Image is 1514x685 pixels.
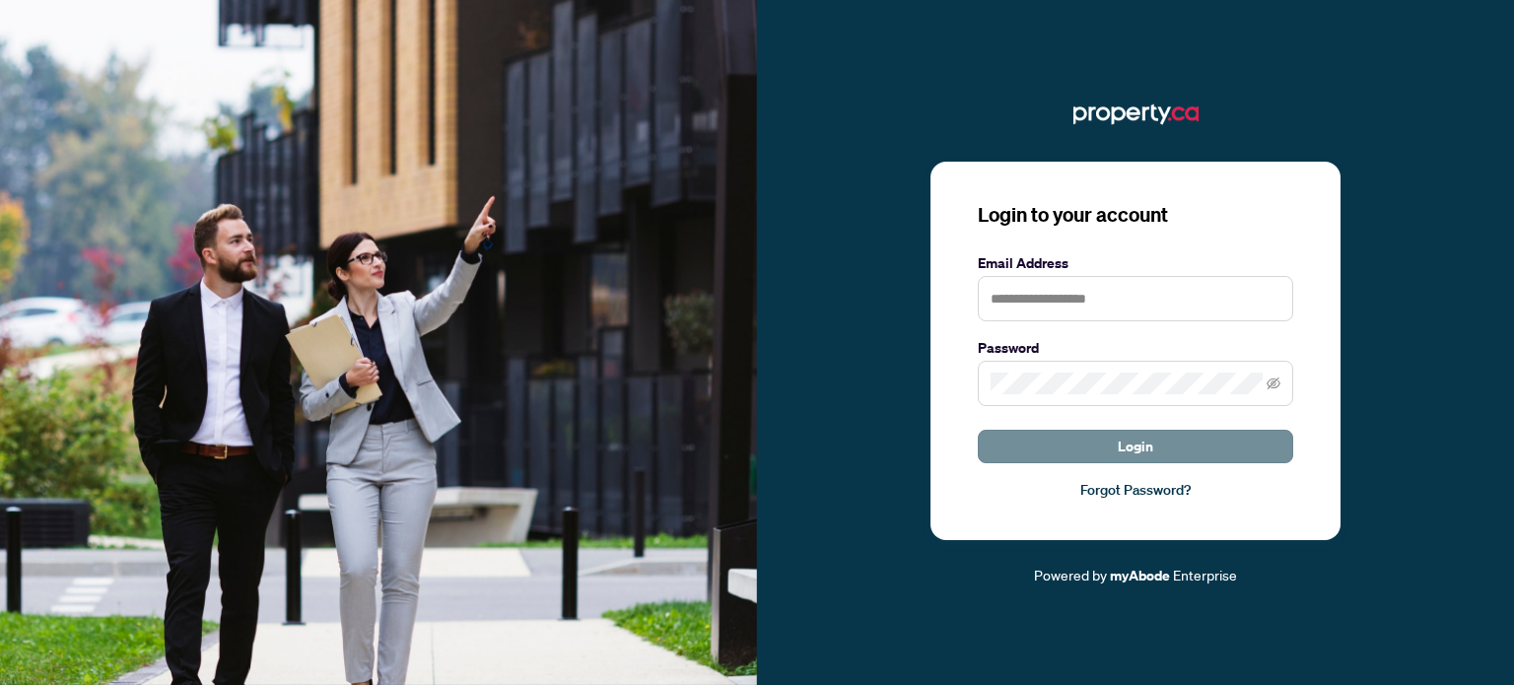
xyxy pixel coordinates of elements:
[1110,565,1170,586] a: myAbode
[1173,566,1237,583] span: Enterprise
[978,430,1293,463] button: Login
[1118,431,1153,462] span: Login
[978,337,1293,359] label: Password
[978,201,1293,229] h3: Login to your account
[1267,377,1280,390] span: eye-invisible
[1073,99,1199,130] img: ma-logo
[1034,566,1107,583] span: Powered by
[978,252,1293,274] label: Email Address
[978,479,1293,501] a: Forgot Password?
